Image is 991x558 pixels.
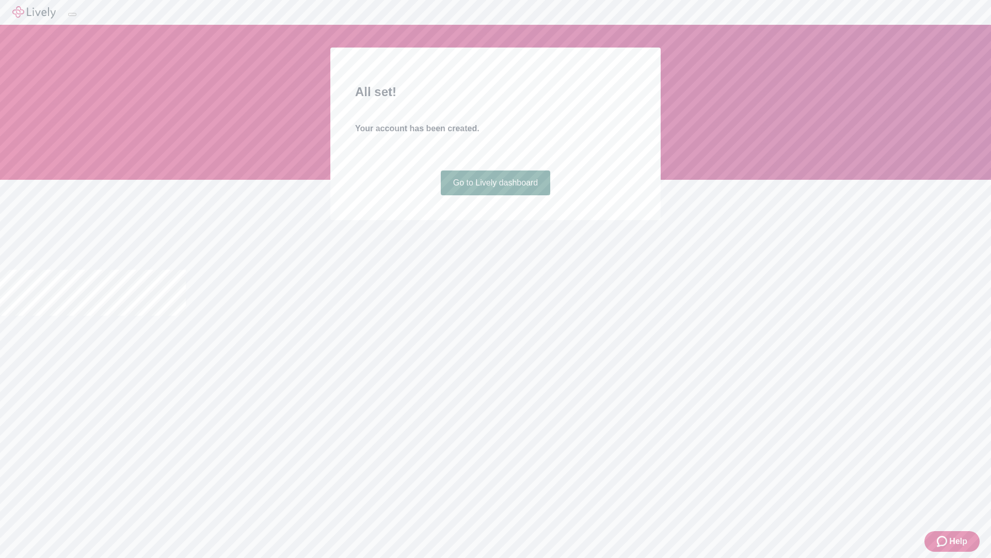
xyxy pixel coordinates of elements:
[924,531,980,552] button: Zendesk support iconHelp
[949,535,967,548] span: Help
[441,171,551,195] a: Go to Lively dashboard
[937,535,949,548] svg: Zendesk support icon
[355,122,636,135] h4: Your account has been created.
[12,6,56,19] img: Lively
[355,83,636,101] h2: All set!
[68,13,76,16] button: Log out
